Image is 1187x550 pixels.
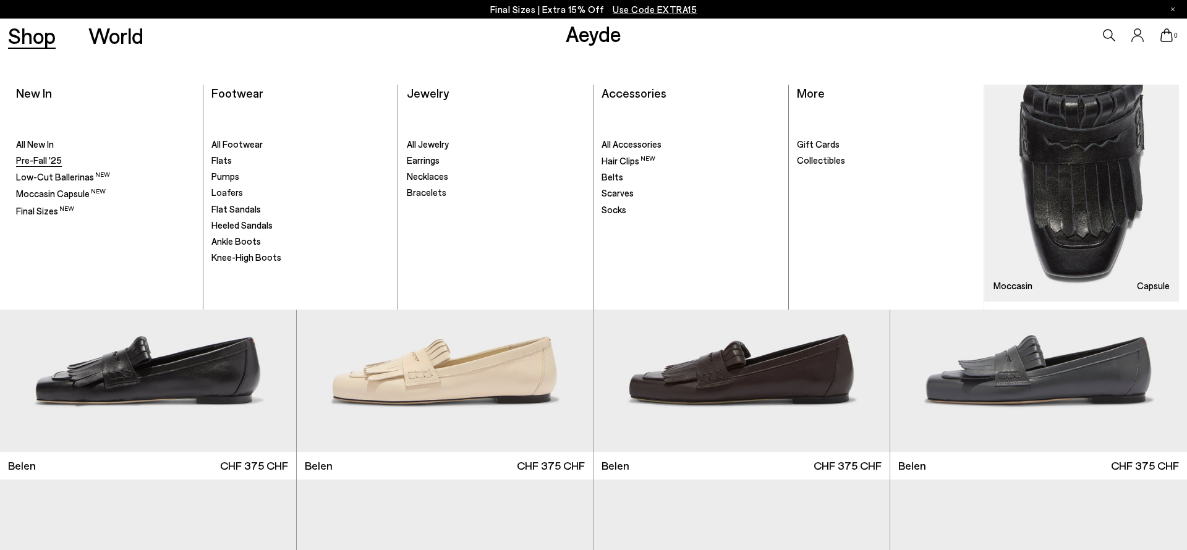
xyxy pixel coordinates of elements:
a: Flat Sandals [211,203,389,216]
span: Scarves [602,187,634,198]
span: Low-Cut Ballerinas [16,171,110,182]
img: Mobile_e6eede4d-78b8-4bd1-ae2a-4197e375e133_900x.jpg [984,85,1179,302]
h3: Capsule [1137,281,1170,290]
a: World [88,25,143,46]
a: Jewelry [407,85,449,100]
span: Bracelets [407,187,446,198]
a: Pumps [211,171,389,183]
a: Flats [211,154,389,167]
a: Earrings [407,154,585,167]
a: More [797,85,825,100]
a: Knee-High Boots [211,252,389,264]
span: Final Sizes [16,205,74,216]
a: All Jewelry [407,138,585,151]
a: Aeyde [566,20,621,46]
span: Necklaces [407,171,448,182]
span: Flats [211,154,232,166]
a: Socks [602,204,780,216]
a: All New In [16,138,194,151]
a: Loafers [211,187,389,199]
span: Earrings [407,154,440,166]
a: Gift Cards [797,138,976,151]
span: Flat Sandals [211,203,261,214]
span: All Jewelry [407,138,449,150]
p: Final Sizes | Extra 15% Off [490,2,697,17]
a: Ankle Boots [211,235,389,248]
a: Moccasin Capsule [984,85,1179,302]
span: Collectibles [797,154,845,166]
a: Shop [8,25,56,46]
span: CHF 375 CHF [814,458,882,473]
a: Moccasin Capsule [16,187,194,200]
a: Heeled Sandals [211,219,389,232]
span: Gift Cards [797,138,840,150]
span: Pumps [211,171,239,182]
span: All New In [16,138,54,150]
span: Loafers [211,187,243,198]
a: Footwear [211,85,263,100]
a: Low-Cut Ballerinas [16,171,194,184]
span: Belts [602,171,623,182]
span: All Footwear [211,138,263,150]
a: Belen CHF 375 CHF [593,452,890,480]
a: All Footwear [211,138,389,151]
a: Necklaces [407,171,585,183]
span: Navigate to /collections/ss25-final-sizes [613,4,697,15]
a: Final Sizes [16,205,194,218]
h3: Moccasin [993,281,1032,290]
span: Pre-Fall '25 [16,154,62,166]
a: Bracelets [407,187,585,199]
span: Belen [8,458,36,473]
a: Collectibles [797,154,976,167]
a: 0 [1160,28,1173,42]
span: 0 [1173,32,1179,39]
span: All Accessories [602,138,662,150]
span: Heeled Sandals [211,219,273,231]
a: Belen CHF 375 CHF [890,452,1187,480]
span: CHF 375 CHF [517,458,585,473]
a: Belen CHF 375 CHF [297,452,593,480]
span: Moccasin Capsule [16,188,106,199]
span: Belen [898,458,926,473]
span: CHF 375 CHF [220,458,288,473]
span: Hair Clips [602,155,655,166]
span: Ankle Boots [211,235,261,247]
a: Pre-Fall '25 [16,154,194,167]
a: All Accessories [602,138,780,151]
span: Knee-High Boots [211,252,281,263]
span: CHF 375 CHF [1111,458,1179,473]
a: Belts [602,171,780,184]
a: Scarves [602,187,780,200]
span: Belen [602,458,629,473]
span: Belen [305,458,333,473]
span: Socks [602,204,626,215]
a: Hair Clips [602,154,780,167]
a: Accessories [602,85,666,100]
a: New In [16,85,52,100]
